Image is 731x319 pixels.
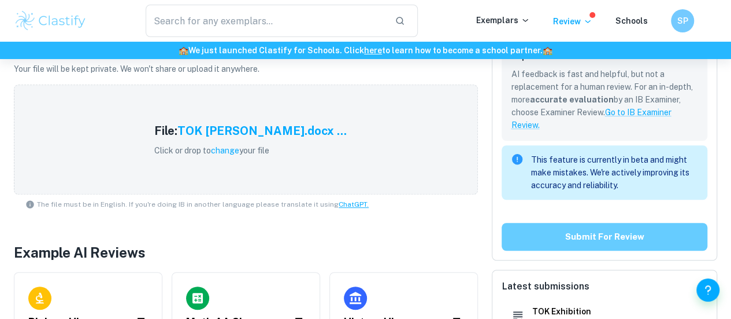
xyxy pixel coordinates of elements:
h6: We just launched Clastify for Schools. Click to learn how to become a school partner. [2,44,729,57]
p: Review [553,15,592,28]
p: Your file will be kept private. We won't share or upload it anywhere. [14,63,478,75]
p: AI feedback is fast and helpful, but not a replacement for a human review. For an in-depth, more ... [511,68,698,131]
div: This feature is currently in beta and might make mistakes. We're actively improving its accuracy ... [530,149,698,196]
p: Exemplars [476,14,530,27]
h5: TOK [PERSON_NAME].docx ... [177,122,347,140]
h6: Latest submissions [502,280,707,294]
h5: File: [154,122,177,140]
button: SP [671,9,694,32]
a: Schools [615,16,648,25]
h6: TOK Exhibition [532,305,591,318]
button: Submit for review [502,223,707,251]
span: The file must be in English. If you're doing IB in another language please translate it using [37,199,369,210]
h6: SP [676,14,689,27]
input: Search for any exemplars... [146,5,385,37]
a: ChatGPT. [339,200,369,208]
span: change [211,146,239,155]
button: Help and Feedback [696,278,719,302]
h4: Example AI Reviews [14,242,478,263]
span: 🏫 [179,46,188,55]
p: Click or drop to your file [154,144,347,157]
img: Clastify logo [14,9,87,32]
span: 🏫 [543,46,552,55]
b: accurate evaluation [529,95,613,104]
a: here [364,46,382,55]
